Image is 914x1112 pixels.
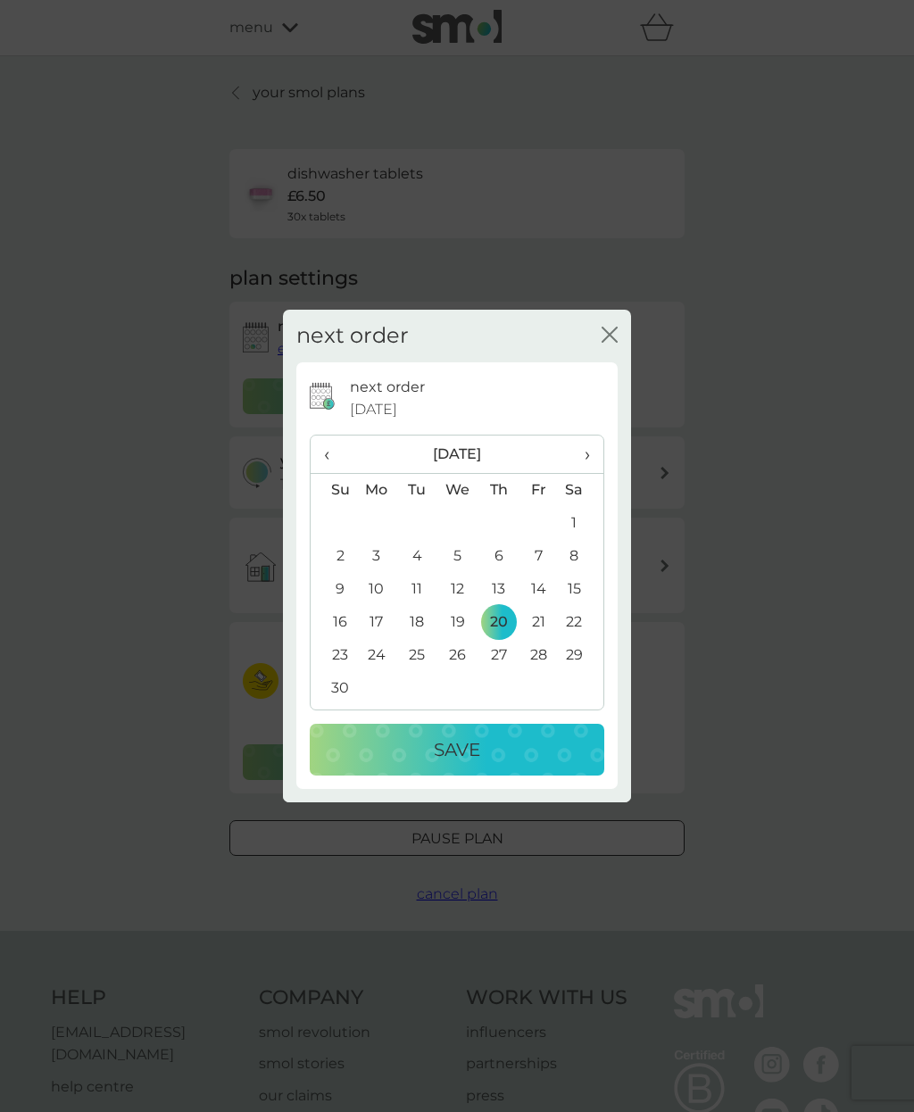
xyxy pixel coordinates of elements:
[478,606,519,639] td: 20
[572,436,590,473] span: ›
[356,606,397,639] td: 17
[519,540,559,573] td: 7
[397,639,437,672] td: 25
[356,540,397,573] td: 3
[350,376,425,399] p: next order
[397,606,437,639] td: 18
[559,473,603,507] th: Sa
[397,573,437,606] td: 11
[559,507,603,540] td: 1
[559,540,603,573] td: 8
[356,473,397,507] th: Mo
[437,540,478,573] td: 5
[519,473,559,507] th: Fr
[559,606,603,639] td: 22
[437,573,478,606] td: 12
[311,573,356,606] td: 9
[356,639,397,672] td: 24
[478,473,519,507] th: Th
[437,473,478,507] th: We
[519,639,559,672] td: 28
[311,540,356,573] td: 2
[311,473,356,507] th: Su
[397,473,437,507] th: Tu
[519,606,559,639] td: 21
[311,639,356,672] td: 23
[602,327,618,345] button: close
[559,639,603,672] td: 29
[559,573,603,606] td: 15
[437,606,478,639] td: 19
[350,398,397,421] span: [DATE]
[397,540,437,573] td: 4
[296,323,409,349] h2: next order
[478,573,519,606] td: 13
[478,540,519,573] td: 6
[356,436,559,474] th: [DATE]
[324,436,343,473] span: ‹
[437,639,478,672] td: 26
[311,672,356,705] td: 30
[478,639,519,672] td: 27
[519,573,559,606] td: 14
[311,606,356,639] td: 16
[434,735,480,764] p: Save
[310,724,604,776] button: Save
[356,573,397,606] td: 10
